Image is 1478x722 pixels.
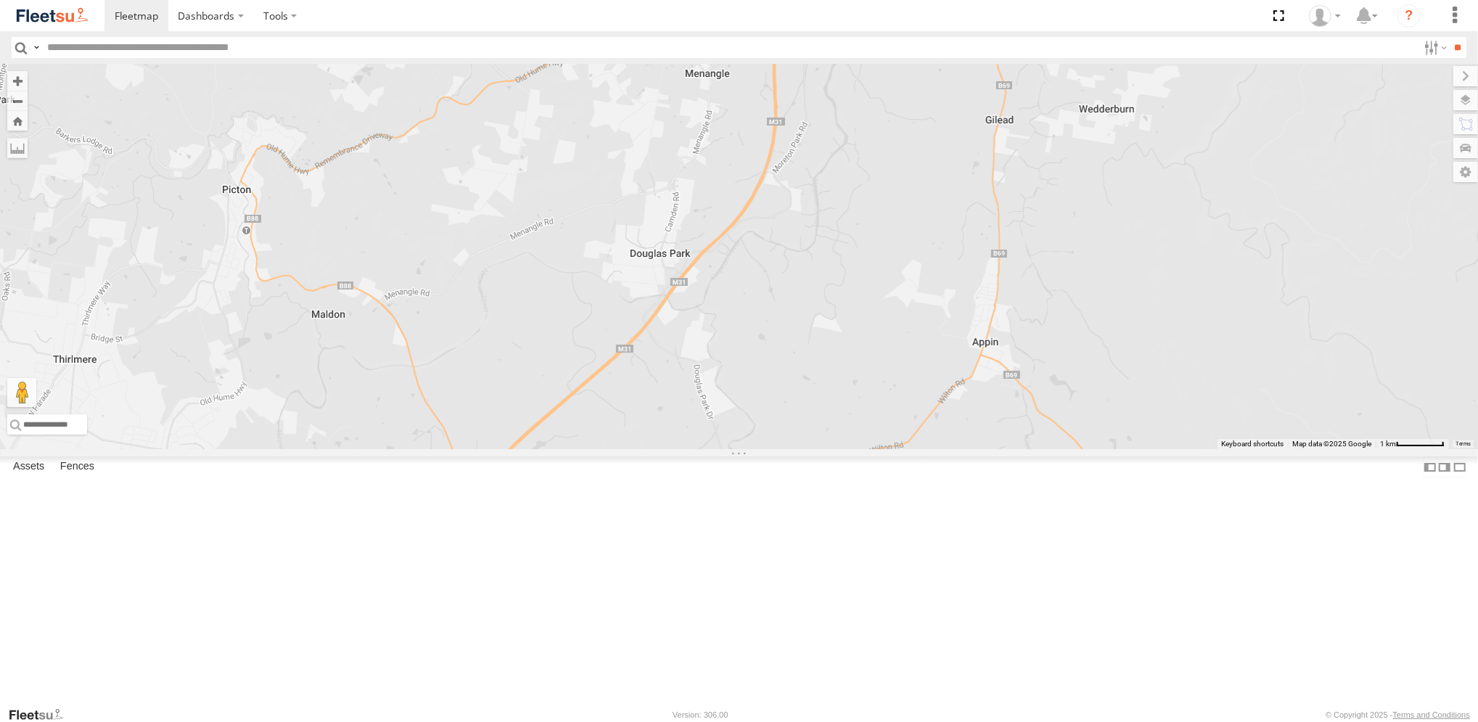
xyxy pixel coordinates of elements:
button: Drag Pegman onto the map to open Street View [7,378,36,407]
label: Fences [53,457,102,477]
label: Measure [7,138,28,158]
div: Adrian Singleton [1304,5,1346,27]
i: ? [1397,4,1421,28]
div: © Copyright 2025 - [1326,710,1470,719]
label: Hide Summary Table [1453,456,1467,477]
a: Visit our Website [8,707,75,722]
label: Search Filter Options [1419,37,1450,58]
a: Terms and Conditions [1393,710,1470,719]
label: Map Settings [1453,162,1478,182]
label: Assets [6,457,52,477]
span: 1 km [1380,440,1396,448]
button: Map Scale: 1 km per 63 pixels [1376,439,1449,449]
div: Version: 306.00 [673,710,728,719]
button: Zoom Home [7,111,28,131]
label: Dock Summary Table to the Left [1423,456,1437,477]
a: Terms [1456,441,1471,447]
label: Search Query [30,37,42,58]
span: Map data ©2025 Google [1292,440,1371,448]
label: Dock Summary Table to the Right [1437,456,1452,477]
img: fleetsu-logo-horizontal.svg [15,6,90,25]
button: Keyboard shortcuts [1221,439,1284,449]
button: Zoom out [7,91,28,111]
button: Zoom in [7,71,28,91]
